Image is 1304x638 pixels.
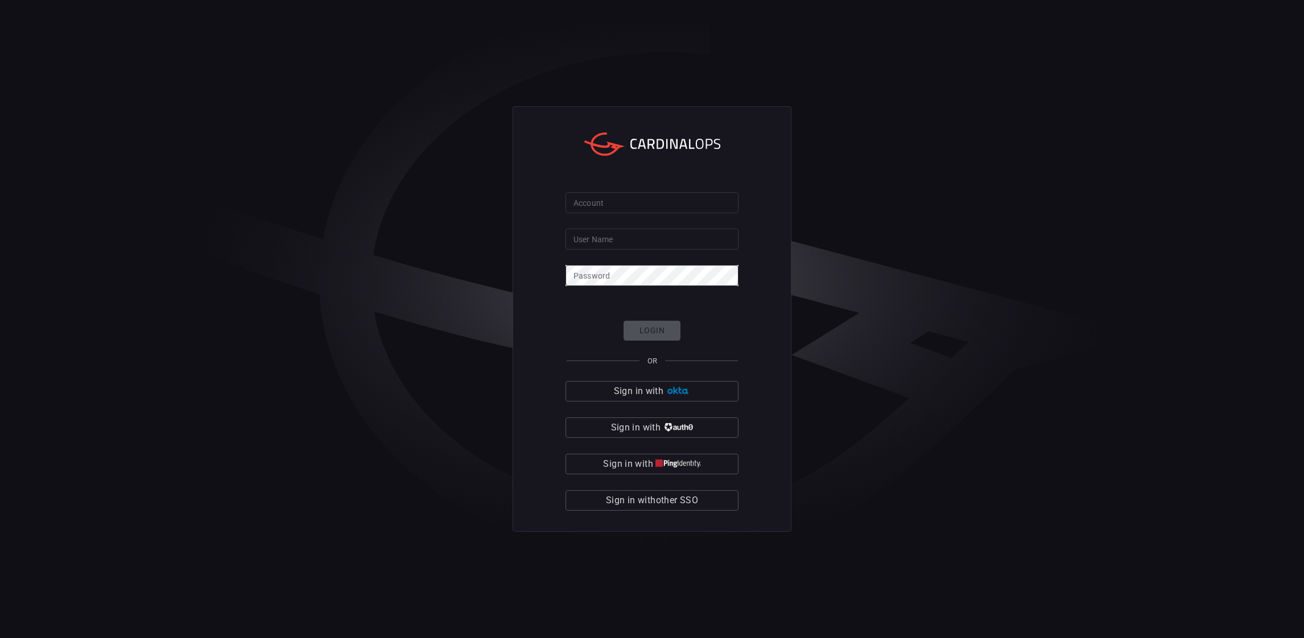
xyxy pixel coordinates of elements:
img: vP8Hhh4KuCH8AavWKdZY7RZgAAAAASUVORK5CYII= [663,423,693,432]
span: Sign in with [603,456,653,472]
span: Sign in with [611,420,661,436]
button: Sign in with [566,417,738,438]
input: Type your user name [566,229,738,250]
img: Ad5vKXme8s1CQAAAABJRU5ErkJggg== [666,387,690,395]
input: Type your account [566,192,738,213]
button: Sign in with [566,381,738,401]
img: quu4iresuhQAAAABJRU5ErkJggg== [655,459,701,468]
span: Sign in with other SSO [606,492,698,508]
button: Sign in withother SSO [566,490,738,511]
span: OR [647,357,657,365]
button: Sign in with [566,454,738,474]
span: Sign in with [614,383,663,399]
